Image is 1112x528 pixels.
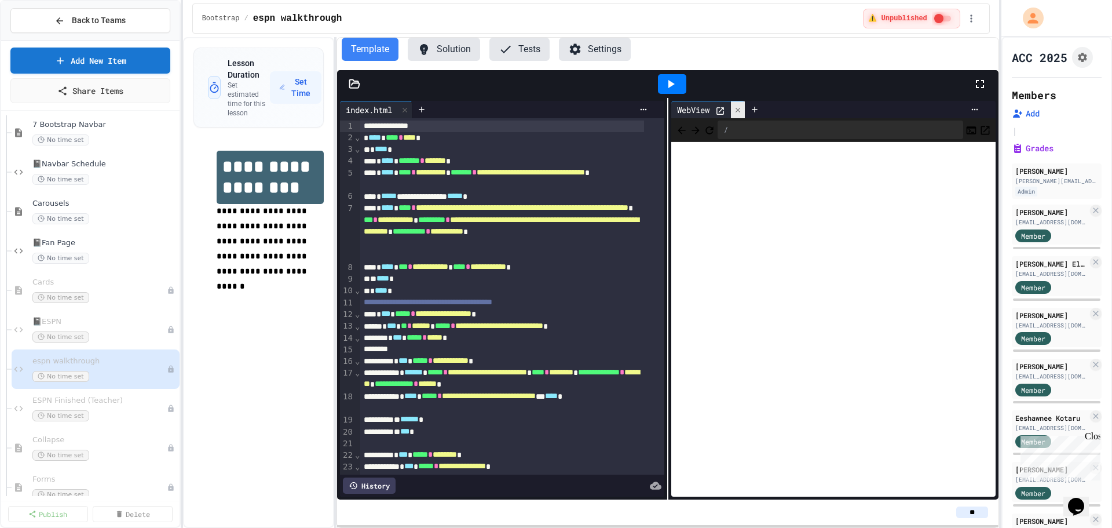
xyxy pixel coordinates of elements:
iframe: chat widget [1016,431,1100,480]
div: 4 [340,155,354,167]
span: Carousels [32,199,177,209]
span: Forms [32,475,167,485]
span: Fold line [354,368,360,377]
div: 24 [340,473,354,485]
div: 23 [340,461,354,473]
div: WebView [671,101,745,118]
div: [EMAIL_ADDRESS][DOMAIN_NAME] [1015,321,1088,330]
div: [PERSON_NAME] El-[PERSON_NAME] [1015,258,1088,269]
div: Chat with us now!Close [5,5,80,74]
div: 11 [340,297,354,309]
div: Unpublished [167,365,175,373]
span: 📓ESPN [32,317,167,327]
button: Assignment Settings [1072,47,1093,68]
a: Add New Item [10,48,170,74]
button: Add [1012,108,1040,119]
button: Solution [408,38,480,61]
span: Fold line [354,356,360,366]
div: [PERSON_NAME] [1015,464,1088,475]
span: 📓Fan Page [32,238,177,248]
div: [PERSON_NAME] [1015,207,1088,217]
iframe: Web Preview [671,142,996,497]
span: Member [1021,282,1045,293]
span: 📓Navbar Schedule [32,159,177,169]
p: Set estimated time for this lesson [228,81,270,118]
iframe: chat widget [1063,482,1100,516]
div: 5 [340,167,354,191]
a: Share Items [10,78,170,103]
button: Tests [489,38,550,61]
h2: Members [1012,87,1056,103]
span: Member [1021,231,1045,241]
div: 10 [340,285,354,297]
span: espn walkthrough [253,12,342,26]
span: No time set [32,332,89,343]
h1: ACC 2025 [1012,49,1067,65]
div: 21 [340,438,354,450]
button: Grades [1012,143,1054,154]
div: [PERSON_NAME] [1015,166,1098,176]
span: espn walkthrough [32,356,167,366]
div: 7 [340,203,354,262]
span: ESPN Finished (Teacher) [32,396,167,406]
span: No time set [32,253,89,264]
div: index.html [340,101,412,118]
span: Member [1021,488,1045,498]
div: WebView [671,104,715,116]
div: 9 [340,274,354,285]
div: 17 [340,367,354,391]
span: Fold line [354,309,360,319]
button: Back to Teams [10,8,170,33]
span: Forward [690,122,701,137]
div: 18 [340,391,354,415]
div: / [718,121,963,139]
button: Open in new tab [979,123,991,137]
span: Fold line [354,450,360,460]
span: Fold line [354,286,360,295]
div: Unpublished [167,326,175,334]
span: No time set [32,489,89,500]
div: [EMAIL_ADDRESS][DOMAIN_NAME] [1015,218,1088,227]
span: No time set [32,134,89,145]
div: My Account [1011,5,1047,31]
span: No time set [32,371,89,382]
button: Console [965,123,977,137]
div: Unpublished [167,444,175,452]
span: No time set [32,450,89,461]
div: [EMAIL_ADDRESS][DOMAIN_NAME] [1015,424,1088,432]
div: 15 [340,344,354,356]
div: [EMAIL_ADDRESS][DOMAIN_NAME] [1015,372,1088,381]
div: 19 [340,414,354,426]
span: Cards [32,278,167,287]
span: Fold line [354,144,360,154]
div: 22 [340,450,354,461]
span: Fold line [354,333,360,343]
div: Unpublished [167,483,175,491]
button: Set Time [270,71,321,104]
span: | [1012,124,1018,138]
div: 1 [340,121,354,132]
div: Unpublished [167,286,175,294]
div: 8 [340,262,354,274]
div: [PERSON_NAME] [1015,516,1088,526]
button: Refresh [704,123,715,137]
div: 14 [340,333,354,344]
span: No time set [32,213,89,224]
span: Back to Teams [72,14,126,27]
span: No time set [32,174,89,185]
span: Member [1021,333,1045,344]
div: 13 [340,321,354,332]
div: Unpublished [167,405,175,413]
div: [PERSON_NAME] [1015,361,1088,372]
div: 20 [340,427,354,438]
a: Publish [8,506,88,522]
span: Bootstrap [202,14,240,23]
button: Template [342,38,398,61]
div: [PERSON_NAME][EMAIL_ADDRESS][DOMAIN_NAME] [1015,177,1098,185]
span: 7 Bootstrap Navbar [32,120,177,130]
span: Fold line [354,462,360,471]
div: Admin [1015,187,1037,196]
span: Fold line [354,322,360,331]
div: 6 [340,191,354,202]
div: History [343,478,396,494]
